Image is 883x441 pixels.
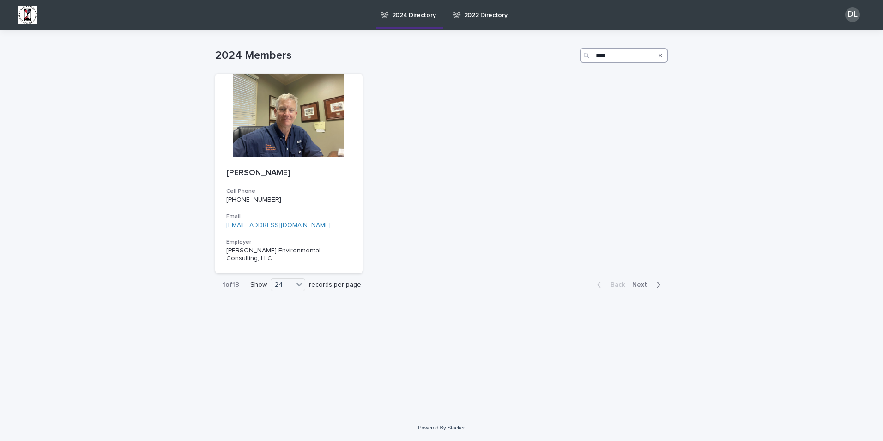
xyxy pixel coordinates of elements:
a: Powered By Stacker [418,425,465,430]
span: Next [632,282,653,288]
p: records per page [309,281,361,289]
div: DL [845,7,860,22]
a: [PHONE_NUMBER] [226,196,281,203]
h3: Email [226,213,351,220]
p: 1 of 18 [215,274,247,296]
img: BsxibNoaTPe9uU9VL587 [18,6,37,24]
p: [PERSON_NAME] [226,168,351,178]
input: Search [580,48,668,63]
h1: 2024 Members [215,49,576,62]
span: Back [605,282,625,288]
h3: Employer [226,239,351,246]
a: [EMAIL_ADDRESS][DOMAIN_NAME] [226,222,331,228]
button: Next [629,281,668,289]
p: Show [250,281,267,289]
p: [PERSON_NAME] Environmental Consulting, LLC [226,247,351,263]
a: [PERSON_NAME]Cell Phone[PHONE_NUMBER]Email[EMAIL_ADDRESS][DOMAIN_NAME]Employer[PERSON_NAME] Envir... [215,74,363,273]
h3: Cell Phone [226,188,351,195]
button: Back [590,281,629,289]
div: 24 [271,280,293,290]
